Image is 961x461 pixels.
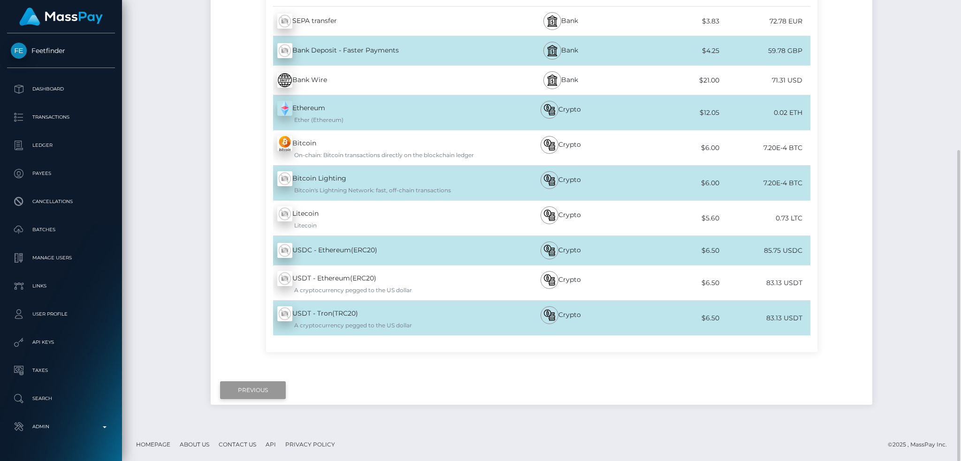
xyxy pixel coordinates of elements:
div: 83.13 USDT [719,272,810,294]
p: Manage Users [11,251,111,265]
div: 71.31 USD [719,70,810,91]
img: zxlM9hkiQ1iKKYMjuOruv9zc3NfAFPM+lQmnX+Hwj+0b3s+QqDAAAAAElFTkSuQmCC [277,136,292,151]
div: Ether (Ethereum) [277,116,493,124]
p: Links [11,279,111,293]
a: Batches [7,218,115,242]
img: wMhJQYtZFAryAAAAABJRU5ErkJggg== [277,43,292,58]
img: bitcoin.svg [544,274,555,286]
a: Homepage [132,437,174,452]
a: Manage Users [7,246,115,270]
a: Payees [7,162,115,185]
div: Bitcoin [266,130,493,165]
div: A cryptocurrency pegged to the US dollar [277,321,493,330]
img: wMhJQYtZFAryAAAAABJRU5ErkJggg== [277,171,292,186]
div: Crypto [493,236,629,265]
div: Litecoin [277,221,493,230]
img: bank.svg [547,45,558,56]
a: Taxes [7,359,115,382]
input: Previous [220,381,286,399]
div: Ethereum [266,95,493,130]
img: bank.svg [547,75,558,86]
div: $6.00 [629,173,719,194]
div: Bitcoin's Lightning Network: fast, off-chain transactions [277,186,493,195]
div: Bank [493,7,629,36]
img: wMhJQYtZFAryAAAAABJRU5ErkJggg== [277,206,292,221]
div: $21.00 [629,70,719,91]
div: Crypto [493,130,629,165]
img: bank.svg [547,15,558,27]
div: $3.83 [629,11,719,32]
p: Search [11,392,111,406]
p: User Profile [11,307,111,321]
p: Dashboard [11,82,111,96]
div: Bank [493,36,629,65]
img: wMhJQYtZFAryAAAAABJRU5ErkJggg== [277,243,292,258]
img: Feetfinder [11,43,27,59]
p: Payees [11,166,111,181]
a: About Us [176,437,213,452]
div: $6.50 [629,308,719,329]
p: Taxes [11,363,111,378]
a: API [262,437,280,452]
a: Links [7,274,115,298]
p: Admin [11,420,111,434]
div: 59.78 GBP [719,40,810,61]
div: USDC - Ethereum(ERC20) [266,237,493,264]
p: Cancellations [11,195,111,209]
img: MassPay Logo [19,8,103,26]
a: API Keys [7,331,115,354]
a: Contact Us [215,437,260,452]
div: Bank Wire [266,67,493,93]
a: Dashboard [7,77,115,101]
img: bitcoin.svg [544,310,555,321]
img: wMhJQYtZFAryAAAAABJRU5ErkJggg== [277,271,292,286]
div: 83.13 USDT [719,308,810,329]
div: $6.50 [629,240,719,261]
img: bitcoin.svg [544,174,555,186]
div: Crypto [493,95,629,130]
div: USDT - Tron(TRC20) [266,301,493,335]
a: Search [7,387,115,410]
div: A cryptocurrency pegged to the US dollar [277,286,493,295]
span: Feetfinder [7,46,115,55]
div: $6.50 [629,272,719,294]
img: wMhJQYtZFAryAAAAABJRU5ErkJggg== [277,306,292,321]
img: bitcoin.svg [544,104,555,115]
div: 72.78 EUR [719,11,810,32]
div: © 2025 , MassPay Inc. [888,439,954,450]
div: Bank [493,66,629,95]
div: Crypto [493,166,629,200]
div: SEPA transfer [266,8,493,34]
img: bitcoin.svg [544,139,555,151]
a: Transactions [7,106,115,129]
div: Bank Deposit - Faster Payments [266,38,493,64]
div: 85.75 USDC [719,240,810,261]
div: $12.05 [629,102,719,123]
p: Batches [11,223,111,237]
a: Ledger [7,134,115,157]
div: Litecoin [266,201,493,235]
div: 7.20E-4 BTC [719,173,810,194]
p: Ledger [11,138,111,152]
a: Privacy Policy [282,437,339,452]
div: $5.60 [629,208,719,229]
div: Crypto [493,265,629,300]
div: Bitcoin Lighting [266,166,493,200]
img: E16AAAAAElFTkSuQmCC [277,73,292,88]
div: $4.25 [629,40,719,61]
img: wMhJQYtZFAryAAAAABJRU5ErkJggg== [277,14,292,29]
p: API Keys [11,335,111,349]
div: Crypto [493,301,629,335]
div: 0.02 ETH [719,102,810,123]
div: USDT - Ethereum(ERC20) [266,265,493,300]
div: Crypto [493,201,629,235]
div: On-chain: Bitcoin transactions directly on the blockchain ledger [277,151,493,159]
div: 0.73 LTC [719,208,810,229]
a: User Profile [7,302,115,326]
p: Transactions [11,110,111,124]
div: 7.20E-4 BTC [719,137,810,159]
div: $6.00 [629,137,719,159]
a: Admin [7,415,115,438]
img: bitcoin.svg [544,210,555,221]
a: Cancellations [7,190,115,213]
